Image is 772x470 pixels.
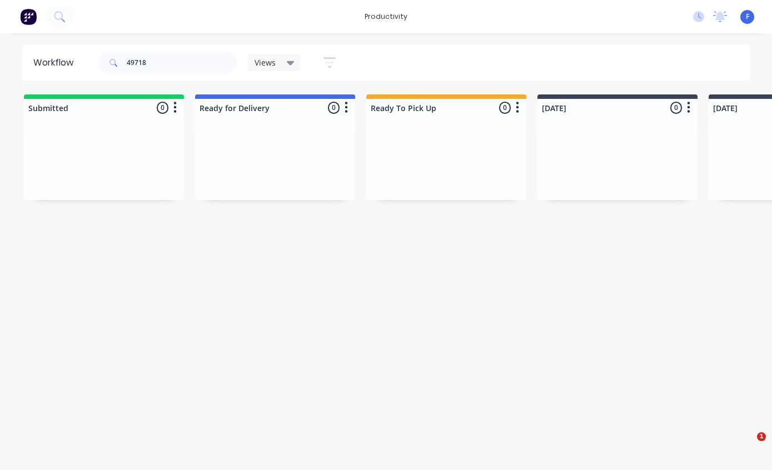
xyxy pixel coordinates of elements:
input: Search for orders... [127,52,237,74]
span: F [746,12,749,22]
img: Factory [20,8,37,25]
div: productivity [359,8,413,25]
span: 1 [757,432,766,441]
span: Views [255,57,276,68]
div: Workflow [33,56,79,69]
iframe: Intercom live chat [734,432,761,459]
